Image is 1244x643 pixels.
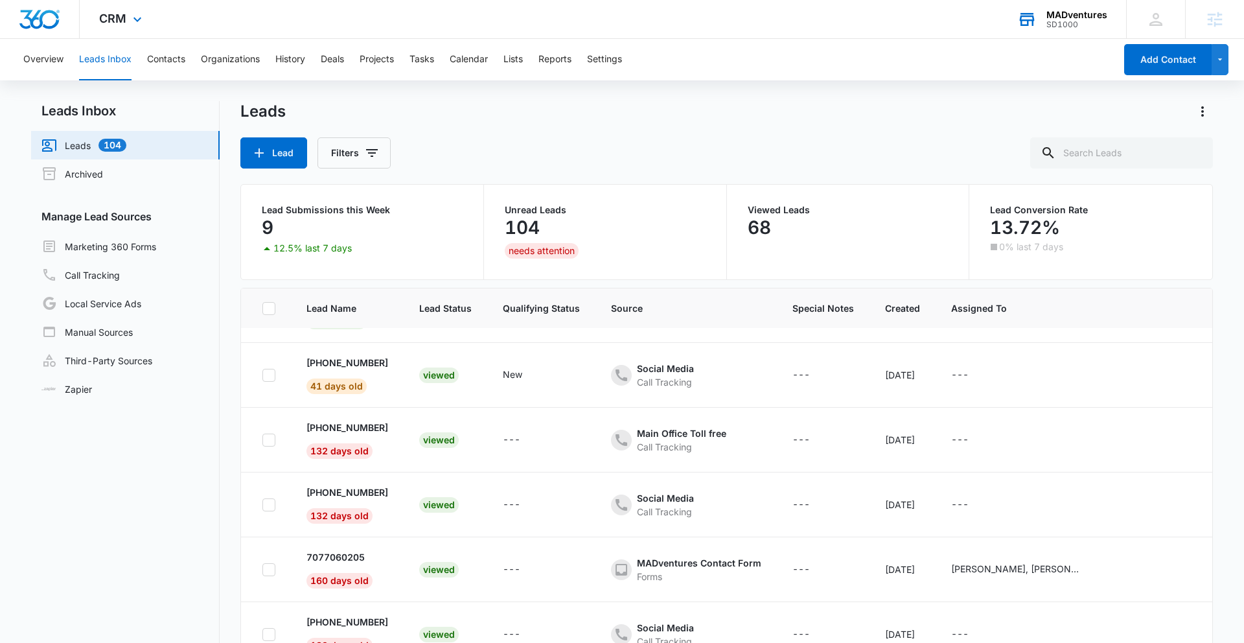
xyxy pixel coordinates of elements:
a: Manual Sources [41,324,133,340]
span: 160 days old [306,573,373,589]
div: [DATE] [885,433,920,447]
button: History [275,39,305,80]
p: [PHONE_NUMBER] [306,485,388,499]
a: Local Service Ads [41,296,141,311]
div: - - Select to Edit Field [792,497,833,513]
div: --- [951,432,969,448]
p: Viewed Leads [748,205,949,215]
div: [DATE] [885,368,920,382]
button: Organizations [201,39,260,80]
div: - - Select to Edit Field [792,627,833,642]
div: Social Media [637,362,694,375]
p: 0% last 7 days [999,242,1063,251]
div: --- [792,432,810,448]
h3: Manage Lead Sources [31,209,220,224]
p: 9 [262,217,273,238]
button: Add Contact [1124,44,1212,75]
span: Lead Name [306,301,388,315]
p: [PHONE_NUMBER] [306,615,388,629]
p: Unread Leads [505,205,706,215]
div: - - Select to Edit Field [792,368,833,383]
p: Lead Conversion Rate [990,205,1192,215]
div: --- [792,368,810,383]
a: Viewed [419,629,459,640]
div: --- [503,432,520,448]
a: Marketing 360 Forms [41,239,156,254]
a: Leads104 [41,137,126,153]
div: - - Select to Edit Field [951,497,992,513]
span: Lead Status [419,301,472,315]
div: - - Select to Edit Field [503,432,544,448]
span: 41 days old [306,379,367,394]
div: New [503,368,522,381]
button: Filters [317,137,391,169]
div: Viewed [419,562,459,578]
div: - - Select to Edit Field [503,497,544,513]
div: - - Select to Edit Field [503,627,544,642]
div: - - Select to Edit Field [792,432,833,448]
div: Call Tracking [637,505,694,519]
span: Special Notes [792,301,854,315]
div: --- [503,497,520,513]
div: Viewed [419,497,459,513]
div: - - Select to Edit Field [951,368,992,383]
div: - - Select to Edit Field [951,432,992,448]
span: CRM [99,12,126,25]
button: Lead [240,137,307,169]
div: - - Select to Edit Field [503,562,544,578]
p: You can now set up manual and third-party lead sources, right from the Leads Inbox. [21,33,182,76]
a: Zapier [41,382,92,396]
a: Call Tracking [41,267,120,283]
h2: Leads Inbox [31,101,220,121]
div: Social Media [637,491,694,505]
p: 104 [505,217,540,238]
a: Third-Party Sources [41,353,152,368]
button: Projects [360,39,394,80]
button: Leads Inbox [79,39,132,80]
button: Lists [503,39,523,80]
a: Viewed [419,434,459,445]
div: Call Tracking [637,440,726,454]
button: Tasks [409,39,434,80]
div: account id [1046,20,1107,29]
p: 68 [748,217,771,238]
button: Overview [23,39,63,80]
div: - - Select to Edit Field [951,627,992,642]
div: [PERSON_NAME], [PERSON_NAME] [951,562,1081,576]
a: Viewed [419,369,459,380]
span: Source [611,301,761,315]
span: ⊘ [21,86,27,95]
span: Qualifying Status [503,301,580,315]
div: [DATE] [885,563,920,576]
button: Actions [1192,101,1213,122]
span: 132 days old [306,508,373,524]
div: Viewed [419,627,459,642]
h1: Leads [240,102,286,121]
a: Viewed [419,499,459,510]
div: --- [792,562,810,578]
span: Created [885,301,920,315]
div: - - Select to Edit Field [503,368,546,383]
div: [DATE] [885,627,920,641]
div: Social Media [637,621,694,635]
p: [PHONE_NUMBER] [306,356,388,369]
a: 7077060205160 days old [306,550,388,586]
div: Viewed [419,368,459,383]
div: Viewed [419,432,459,448]
button: Deals [321,39,344,80]
div: account name [1046,10,1107,20]
button: Settings [587,39,622,80]
a: Archived [41,166,103,181]
div: --- [503,562,520,578]
h3: Set up more lead sources [21,10,182,27]
input: Search Leads [1030,137,1213,169]
button: Reports [538,39,571,80]
p: Lead Submissions this Week [262,205,463,215]
div: [DATE] [885,498,920,511]
a: [PHONE_NUMBER]41 days old [306,356,388,392]
p: 13.72% [990,217,1060,238]
p: 12.5% last 7 days [273,244,352,253]
span: 132 days old [306,443,373,459]
span: Assigned To [951,301,1104,315]
div: --- [951,497,969,513]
